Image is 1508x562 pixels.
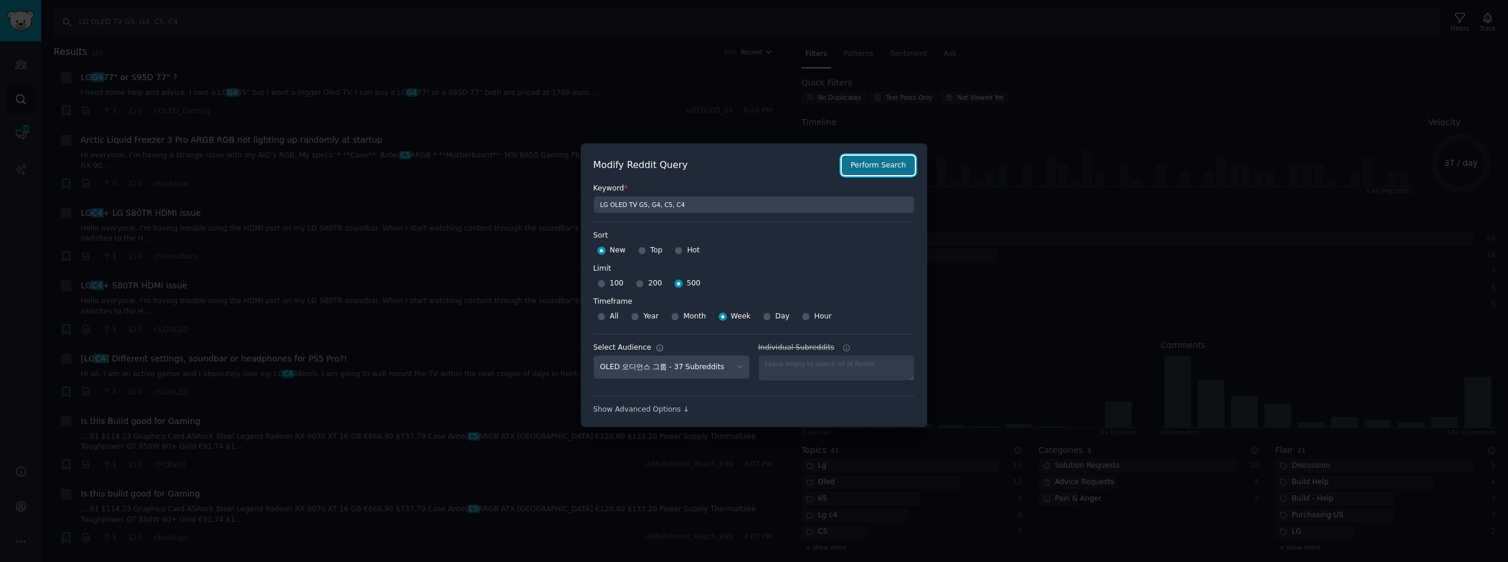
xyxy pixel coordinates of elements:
[687,278,700,289] span: 500
[731,311,751,322] span: Week
[610,245,626,256] span: New
[593,183,915,194] label: Keyword
[650,245,663,256] span: Top
[593,292,915,307] label: Timeframe
[648,278,662,289] span: 200
[610,278,623,289] span: 100
[687,245,700,256] span: Hot
[593,405,915,415] div: Show Advanced Options ↓
[683,311,706,322] span: Month
[775,311,789,322] span: Day
[814,311,832,322] span: Hour
[593,343,652,353] div: Select Audience
[593,196,915,213] input: Keyword to search on Reddit
[593,264,611,274] div: Limit
[610,311,619,322] span: All
[842,156,915,176] button: Perform Search
[758,343,915,353] label: Individual Subreddits
[643,311,659,322] span: Year
[593,158,835,173] h2: Modify Reddit Query
[593,231,915,241] label: Sort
